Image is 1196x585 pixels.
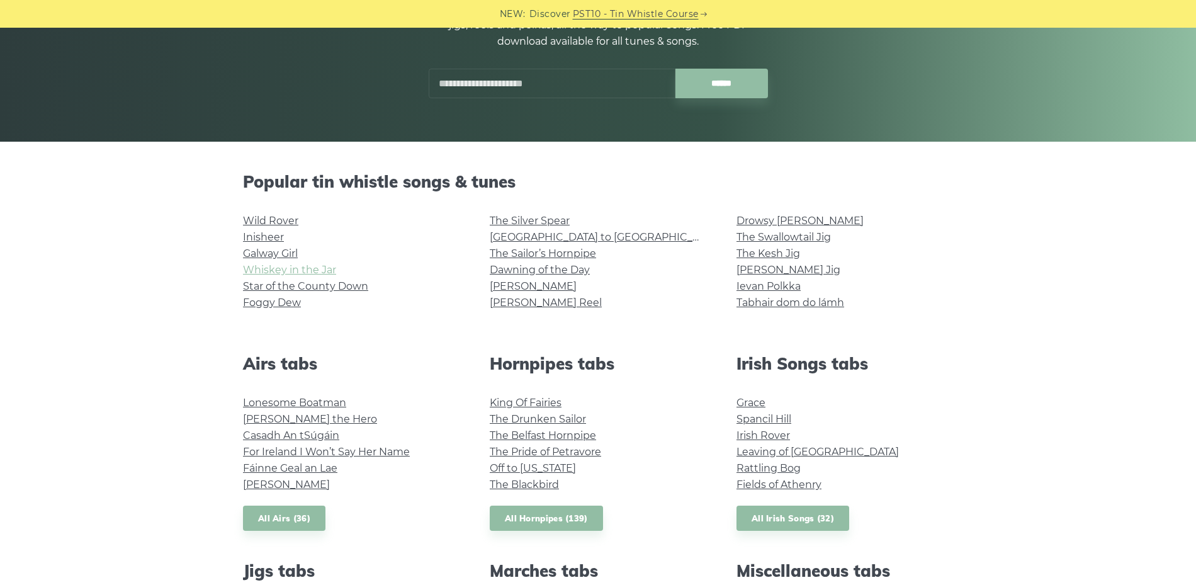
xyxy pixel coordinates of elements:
[243,462,337,474] a: Fáinne Geal an Lae
[736,280,801,292] a: Ievan Polkka
[736,413,791,425] a: Spancil Hill
[490,413,586,425] a: The Drunken Sailor
[490,264,590,276] a: Dawning of the Day
[736,462,801,474] a: Rattling Bog
[736,506,849,531] a: All Irish Songs (32)
[736,561,953,581] h2: Miscellaneous tabs
[490,297,602,309] a: [PERSON_NAME] Reel
[243,561,460,581] h2: Jigs tabs
[243,215,298,227] a: Wild Rover
[243,413,377,425] a: [PERSON_NAME] the Hero
[243,506,325,531] a: All Airs (36)
[500,7,526,21] span: NEW:
[490,231,722,243] a: [GEOGRAPHIC_DATA] to [GEOGRAPHIC_DATA]
[243,446,410,458] a: For Ireland I Won’t Say Her Name
[243,429,339,441] a: Casadh An tSúgáin
[490,479,559,491] a: The Blackbird
[736,231,831,243] a: The Swallowtail Jig
[243,479,330,491] a: [PERSON_NAME]
[243,297,301,309] a: Foggy Dew
[490,462,576,474] a: Off to [US_STATE]
[243,280,368,292] a: Star of the County Down
[490,354,706,373] h2: Hornpipes tabs
[490,561,706,581] h2: Marches tabs
[736,479,821,491] a: Fields of Athenry
[736,397,765,409] a: Grace
[243,247,298,259] a: Galway Girl
[736,354,953,373] h2: Irish Songs tabs
[490,429,596,441] a: The Belfast Hornpipe
[736,446,899,458] a: Leaving of [GEOGRAPHIC_DATA]
[243,172,953,191] h2: Popular tin whistle songs & tunes
[490,280,577,292] a: [PERSON_NAME]
[490,506,603,531] a: All Hornpipes (139)
[243,264,336,276] a: Whiskey in the Jar
[736,297,844,309] a: Tabhair dom do lámh
[243,231,284,243] a: Inisheer
[573,7,699,21] a: PST10 - Tin Whistle Course
[490,215,570,227] a: The Silver Spear
[736,264,840,276] a: [PERSON_NAME] Jig
[243,354,460,373] h2: Airs tabs
[490,446,601,458] a: The Pride of Petravore
[736,247,800,259] a: The Kesh Jig
[490,397,561,409] a: King Of Fairies
[736,429,790,441] a: Irish Rover
[243,397,346,409] a: Lonesome Boatman
[529,7,571,21] span: Discover
[490,247,596,259] a: The Sailor’s Hornpipe
[736,215,864,227] a: Drowsy [PERSON_NAME]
